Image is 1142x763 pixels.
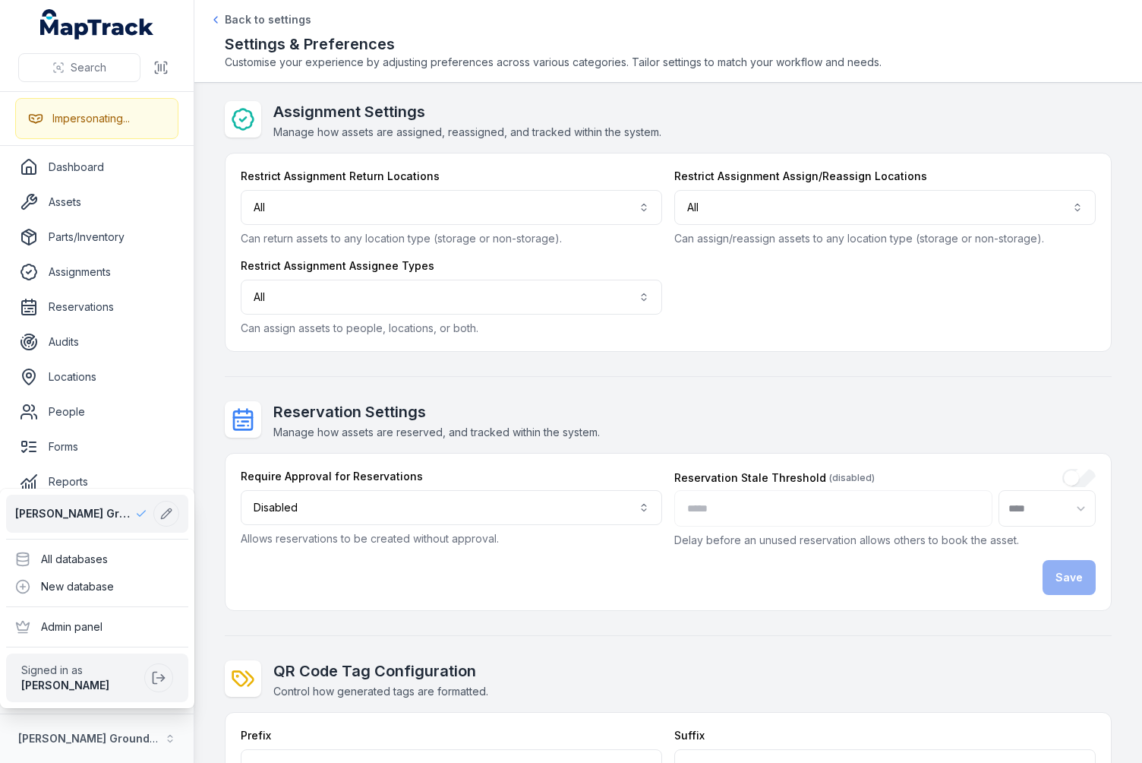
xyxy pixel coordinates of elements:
div: All databases [6,546,188,573]
span: [PERSON_NAME] Ground Engineering [15,506,135,521]
strong: [PERSON_NAME] Ground Engineering [18,732,217,745]
span: Signed in as [21,663,138,678]
div: Admin panel [6,613,188,641]
strong: [PERSON_NAME] [21,679,109,692]
div: New database [6,573,188,600]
